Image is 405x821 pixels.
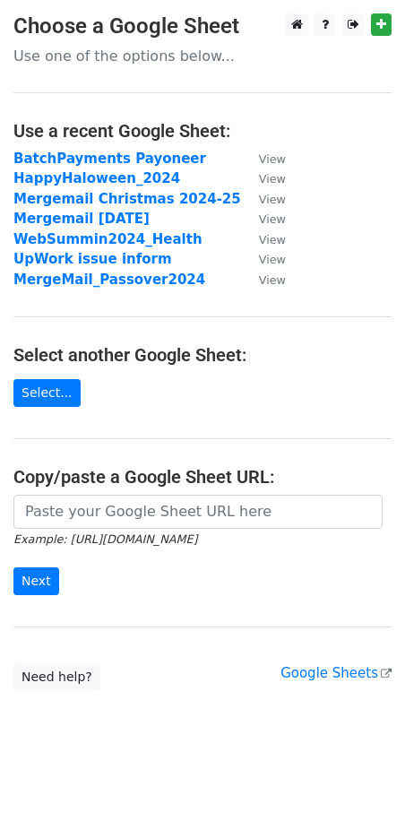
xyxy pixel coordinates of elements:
small: View [259,212,286,226]
a: WebSummin2024_Health [13,231,202,247]
h3: Choose a Google Sheet [13,13,392,39]
a: UpWork issue inform [13,251,172,267]
small: Example: [URL][DOMAIN_NAME] [13,532,197,546]
small: View [259,233,286,246]
h4: Copy/paste a Google Sheet URL: [13,466,392,488]
small: View [259,253,286,266]
a: View [241,151,286,167]
a: Mergemail [DATE] [13,211,150,227]
p: Use one of the options below... [13,47,392,65]
small: View [259,152,286,166]
a: View [241,272,286,288]
input: Next [13,567,59,595]
small: View [259,193,286,206]
a: View [241,251,286,267]
a: Need help? [13,663,100,691]
a: Google Sheets [280,665,392,681]
a: View [241,191,286,207]
a: View [241,231,286,247]
h4: Use a recent Google Sheet: [13,120,392,142]
small: View [259,273,286,287]
h4: Select another Google Sheet: [13,344,392,366]
a: Mergemail Christmas 2024-25 [13,191,241,207]
small: View [259,172,286,186]
a: MergeMail_Passover2024 [13,272,205,288]
a: View [241,211,286,227]
input: Paste your Google Sheet URL here [13,495,383,529]
a: HappyHaloween_2024 [13,170,180,186]
a: Select... [13,379,81,407]
a: View [241,170,286,186]
a: BatchPayments Payoneer [13,151,206,167]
